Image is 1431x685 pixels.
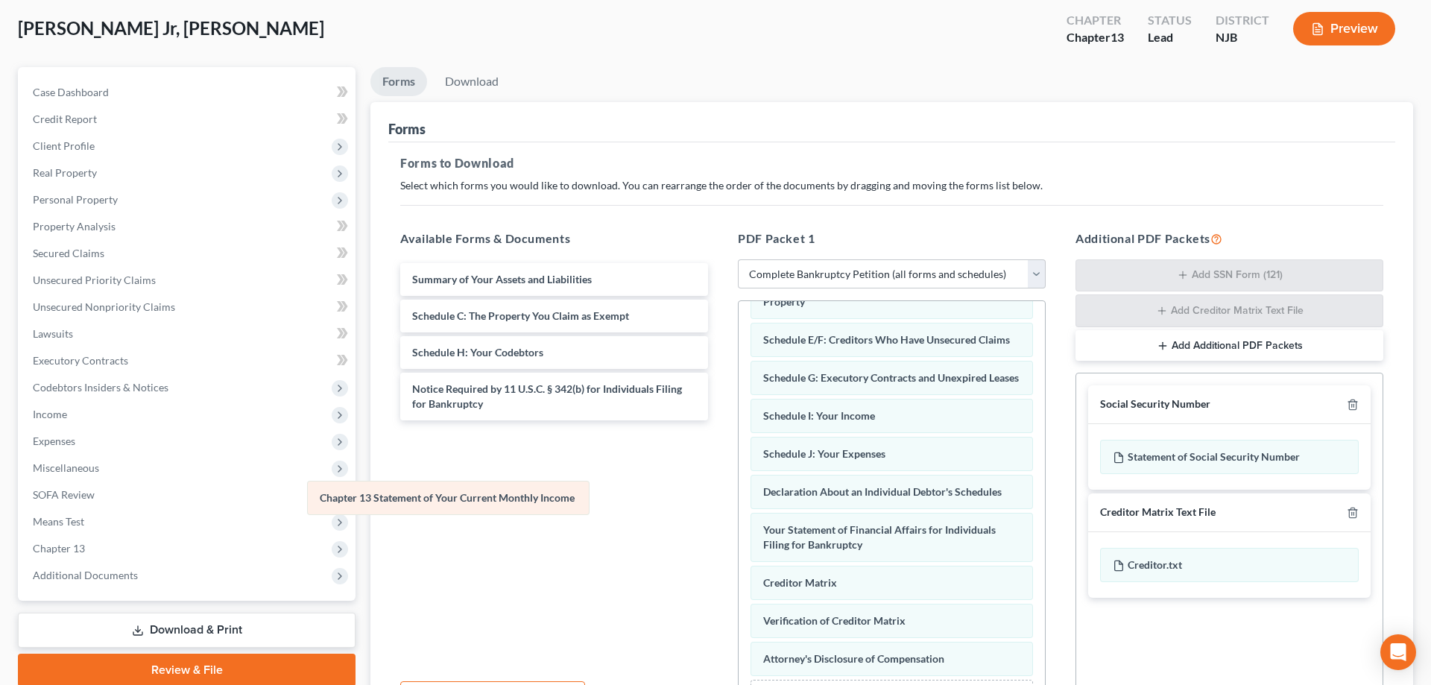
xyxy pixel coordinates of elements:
a: Secured Claims [21,240,356,267]
span: Miscellaneous [33,461,99,474]
span: Client Profile [33,139,95,152]
span: Creditor Matrix [763,576,837,589]
span: Schedule G: Executory Contracts and Unexpired Leases [763,371,1019,384]
span: Notice Required by 11 U.S.C. § 342(b) for Individuals Filing for Bankruptcy [412,382,682,410]
span: Real Property [33,166,97,179]
div: Forms [388,120,426,138]
h5: Forms to Download [400,154,1383,172]
div: Social Security Number [1100,397,1210,411]
a: Unsecured Nonpriority Claims [21,294,356,321]
span: Income [33,408,67,420]
a: Executory Contracts [21,347,356,374]
span: Schedule E/F: Creditors Who Have Unsecured Claims [763,333,1010,346]
div: Creditor Matrix Text File [1100,505,1216,520]
span: Additional Documents [33,569,138,581]
span: SOFA Review [33,488,95,501]
span: Attorney's Disclosure of Compensation [763,652,944,665]
span: Credit Report [33,113,97,125]
a: Download & Print [18,613,356,648]
a: Case Dashboard [21,79,356,106]
a: SOFA Review [21,482,356,508]
span: Means Test [33,515,84,528]
h5: Additional PDF Packets [1075,230,1383,247]
span: Executory Contracts [33,354,128,367]
span: Schedule C: The Property You Claim as Exempt [412,309,629,322]
div: Chapter [1067,12,1124,29]
button: Add Additional PDF Packets [1075,330,1383,362]
span: Your Statement of Financial Affairs for Individuals Filing for Bankruptcy [763,523,996,551]
div: NJB [1216,29,1269,46]
span: Case Dashboard [33,86,109,98]
span: 13 [1111,30,1124,44]
span: Unsecured Priority Claims [33,274,156,286]
span: Schedule J: Your Expenses [763,447,885,460]
span: Declaration About an Individual Debtor's Schedules [763,485,1002,498]
div: Creditor.txt [1100,548,1359,582]
button: Add Creditor Matrix Text File [1075,294,1383,327]
span: Personal Property [33,193,118,206]
span: Lawsuits [33,327,73,340]
div: Statement of Social Security Number [1100,440,1359,474]
div: Status [1148,12,1192,29]
a: Forms [370,67,427,96]
div: Chapter [1067,29,1124,46]
button: Add SSN Form (121) [1075,259,1383,292]
div: Lead [1148,29,1192,46]
h5: PDF Packet 1 [738,230,1046,247]
div: Open Intercom Messenger [1380,634,1416,670]
a: Download [433,67,511,96]
span: Unsecured Nonpriority Claims [33,300,175,313]
span: Expenses [33,435,75,447]
span: Schedule H: Your Codebtors [412,346,543,359]
a: Property Analysis [21,213,356,240]
h5: Available Forms & Documents [400,230,708,247]
span: Secured Claims [33,247,104,259]
span: Summary of Your Assets and Liabilities [412,273,592,285]
div: District [1216,12,1269,29]
p: Select which forms you would like to download. You can rearrange the order of the documents by dr... [400,178,1383,193]
span: [PERSON_NAME] Jr, [PERSON_NAME] [18,17,324,39]
a: Credit Report [21,106,356,133]
span: Property Analysis [33,220,116,233]
span: Schedule I: Your Income [763,409,875,422]
span: Codebtors Insiders & Notices [33,381,168,394]
span: Verification of Creditor Matrix [763,614,906,627]
span: Chapter 13 Statement of Your Current Monthly Income [320,491,575,504]
a: Lawsuits [21,321,356,347]
span: Chapter 13 [33,542,85,555]
a: Unsecured Priority Claims [21,267,356,294]
button: Preview [1293,12,1395,45]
